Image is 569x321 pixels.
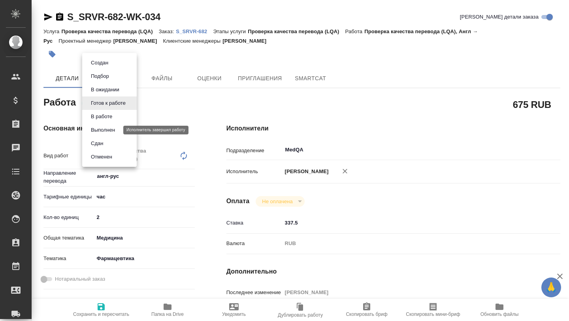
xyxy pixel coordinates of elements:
button: Отменен [89,153,115,161]
button: В ожидании [89,85,122,94]
button: Готов к работе [89,99,128,108]
button: В работе [89,112,115,121]
button: Выполнен [89,126,117,134]
button: Подбор [89,72,111,81]
button: Сдан [89,139,106,148]
button: Создан [89,59,111,67]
